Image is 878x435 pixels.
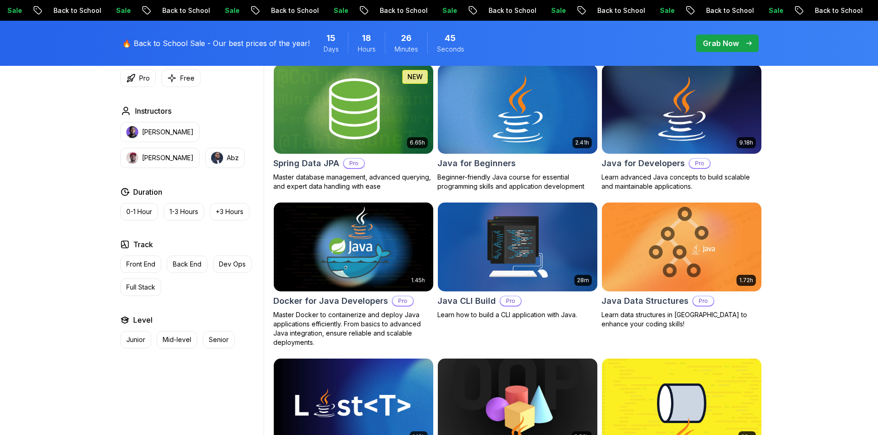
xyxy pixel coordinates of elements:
p: Pro [393,296,413,306]
a: Java for Beginners card2.41hJava for BeginnersBeginner-friendly Java course for essential program... [437,64,598,191]
span: Hours [358,45,376,54]
img: Spring Data JPA card [274,64,433,154]
h2: Java for Beginners [437,157,516,170]
p: Back End [173,260,201,269]
p: Sale [653,6,682,15]
p: Senior [209,335,229,344]
p: 🔥 Back to School Sale - Our best prices of the year! [122,38,310,49]
h2: Level [133,314,153,325]
p: Pro [501,296,521,306]
a: Docker for Java Developers card1.45hDocker for Java DevelopersProMaster Docker to containerize an... [273,202,434,348]
p: Pro [139,74,150,83]
button: instructor img[PERSON_NAME] [120,122,200,142]
p: Sale [761,6,791,15]
img: Java for Beginners card [434,62,601,156]
p: Dev Ops [219,260,246,269]
p: Back to School [46,6,109,15]
button: +3 Hours [210,203,249,220]
p: Abz [227,153,239,162]
p: 1-3 Hours [170,207,198,216]
img: Java for Developers card [602,64,761,154]
img: Java Data Structures card [602,203,761,292]
p: Master Docker to containerize and deploy Java applications efficiently. From basics to advanced J... [273,310,434,347]
p: Mid-level [163,335,191,344]
p: Sale [326,6,356,15]
p: Learn data structures in [GEOGRAPHIC_DATA] to enhance your coding skills! [601,310,762,329]
span: Seconds [437,45,464,54]
p: Front End [126,260,155,269]
img: Java CLI Build card [438,203,597,292]
button: Full Stack [120,278,161,296]
p: [PERSON_NAME] [142,153,194,162]
p: [PERSON_NAME] [142,128,194,137]
p: 2.41h [575,139,589,146]
p: Beginner-friendly Java course for essential programming skills and application development [437,173,598,191]
h2: Java CLI Build [437,295,496,307]
span: Minutes [395,45,418,54]
p: Sale [109,6,138,15]
p: Free [180,74,194,83]
p: Back to School [590,6,653,15]
button: Back End [167,255,207,273]
p: 9.18h [739,139,753,146]
p: Sale [435,6,465,15]
p: Grab Now [703,38,739,49]
h2: Java Data Structures [601,295,689,307]
p: 28m [577,277,589,284]
p: Junior [126,335,145,344]
a: Java CLI Build card28mJava CLI BuildProLearn how to build a CLI application with Java. [437,202,598,320]
span: Days [324,45,339,54]
p: 1.45h [411,277,425,284]
button: Front End [120,255,161,273]
button: 1-3 Hours [164,203,204,220]
h2: Duration [133,186,162,197]
h2: Track [133,239,153,250]
p: Pro [693,296,713,306]
p: Back to School [372,6,435,15]
p: Back to School [699,6,761,15]
p: Back to School [155,6,218,15]
p: Back to School [807,6,870,15]
p: 6.65h [410,139,425,146]
p: Back to School [264,6,326,15]
h2: Java for Developers [601,157,685,170]
p: Full Stack [126,283,155,292]
button: Free [161,69,200,87]
img: instructor img [126,126,138,138]
img: Docker for Java Developers card [274,203,433,292]
button: Pro [120,69,156,87]
h2: Docker for Java Developers [273,295,388,307]
p: Sale [218,6,247,15]
button: instructor imgAbz [205,148,245,168]
p: 0-1 Hour [126,207,152,216]
img: instructor img [126,152,138,164]
p: Master database management, advanced querying, and expert data handling with ease [273,173,434,191]
button: 0-1 Hour [120,203,158,220]
button: Junior [120,331,151,348]
h2: Instructors [135,105,171,116]
a: Java Data Structures card1.72hJava Data StructuresProLearn data structures in [GEOGRAPHIC_DATA] t... [601,202,762,329]
p: Pro [344,159,364,168]
span: 26 Minutes [401,32,412,45]
button: Dev Ops [213,255,252,273]
p: NEW [407,72,423,81]
button: Senior [203,331,235,348]
p: Learn how to build a CLI application with Java. [437,310,598,319]
span: 15 Days [326,32,336,45]
button: Mid-level [157,331,197,348]
span: 18 Hours [362,32,371,45]
span: 45 Seconds [445,32,456,45]
p: Sale [544,6,573,15]
img: instructor img [211,152,223,164]
a: Java for Developers card9.18hJava for DevelopersProLearn advanced Java concepts to build scalable... [601,64,762,191]
button: instructor img[PERSON_NAME] [120,148,200,168]
p: Back to School [481,6,544,15]
a: Spring Data JPA card6.65hNEWSpring Data JPAProMaster database management, advanced querying, and ... [273,64,434,191]
p: 1.72h [739,277,753,284]
p: Learn advanced Java concepts to build scalable and maintainable applications. [601,173,762,191]
p: Pro [689,159,710,168]
h2: Spring Data JPA [273,157,339,170]
p: +3 Hours [216,207,243,216]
